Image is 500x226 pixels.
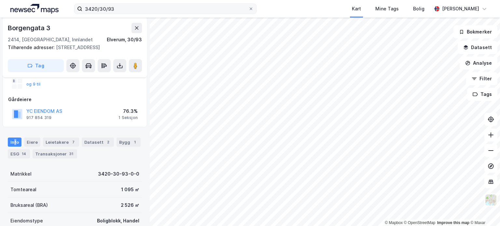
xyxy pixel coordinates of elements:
div: 2414, [GEOGRAPHIC_DATA], Innlandet [8,36,93,44]
img: Z [485,194,497,206]
button: Tag [8,59,64,72]
div: 917 854 319 [26,115,51,120]
div: Transaksjoner [33,149,77,158]
div: Kontrollprogram for chat [467,195,500,226]
div: Mine Tags [375,5,399,13]
div: 1 Seksjon [118,115,138,120]
img: logo.a4113a55bc3d86da70a041830d287a7e.svg [10,4,59,14]
div: Bolig [413,5,424,13]
button: Datasett [458,41,497,54]
div: Tomteareal [10,186,36,193]
span: Tilhørende adresser: [8,45,56,50]
div: Boligblokk, Handel [97,217,139,225]
div: ESG [8,149,30,158]
button: Bokmerker [453,25,497,38]
div: 3420-30-93-0-0 [98,170,139,178]
div: Info [8,138,21,147]
a: OpenStreetMap [404,220,436,225]
a: Mapbox [385,220,403,225]
div: 1 095 ㎡ [121,186,139,193]
button: Filter [466,72,497,85]
button: Analyse [460,57,497,70]
div: Leietakere [43,138,79,147]
div: 7 [70,139,76,145]
div: Gårdeiere [8,96,142,103]
div: Elverum, 30/93 [107,36,142,44]
div: [PERSON_NAME] [442,5,479,13]
div: 2 [105,139,111,145]
div: Bruksareal (BRA) [10,201,48,209]
input: Søk på adresse, matrikkel, gårdeiere, leietakere eller personer [82,4,248,14]
iframe: Chat Widget [467,195,500,226]
div: Eiere [24,138,40,147]
div: 76.3% [118,107,138,115]
div: 31 [68,151,75,157]
div: 2 526 ㎡ [121,201,139,209]
div: Bygg [117,138,141,147]
button: Tags [467,88,497,101]
div: 1 [132,139,138,145]
div: [STREET_ADDRESS] [8,44,137,51]
a: Improve this map [437,220,469,225]
div: Matrikkel [10,170,32,178]
div: 14 [21,151,27,157]
div: Datasett [82,138,114,147]
div: Kart [352,5,361,13]
div: Borgengata 3 [8,23,52,33]
div: Eiendomstype [10,217,43,225]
